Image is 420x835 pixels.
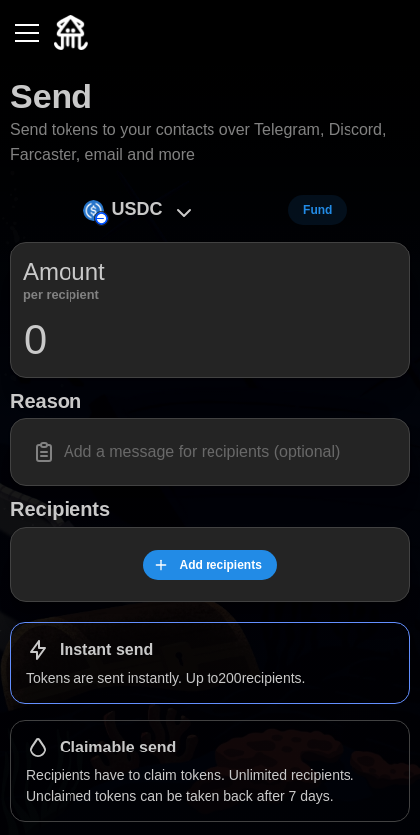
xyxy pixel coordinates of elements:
span: Fund [303,196,332,224]
h1: Reason [10,388,410,414]
span: Add recipients [179,551,261,579]
h1: Claimable send [60,738,176,758]
button: Fund [288,195,347,225]
p: Send tokens to your contacts over Telegram, Discord, Farcaster, email and more [10,118,410,168]
input: 0 [23,315,397,365]
button: Add recipients [143,550,277,580]
h1: Recipients [10,496,410,522]
img: Quidli [54,15,88,50]
img: USDC (on Base) [83,200,104,221]
p: USDC [112,195,163,224]
p: Amount [23,254,105,290]
input: Add a message for recipients (optional) [23,431,397,473]
p: Recipients have to claim tokens. Unlimited recipients. Unclaimed tokens can be taken back after 7... [26,765,394,806]
p: Tokens are sent instantly. Up to 200 recipients. [26,668,394,688]
h1: Instant send [60,640,153,661]
p: per recipient [23,290,105,300]
h1: Send [10,75,92,118]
